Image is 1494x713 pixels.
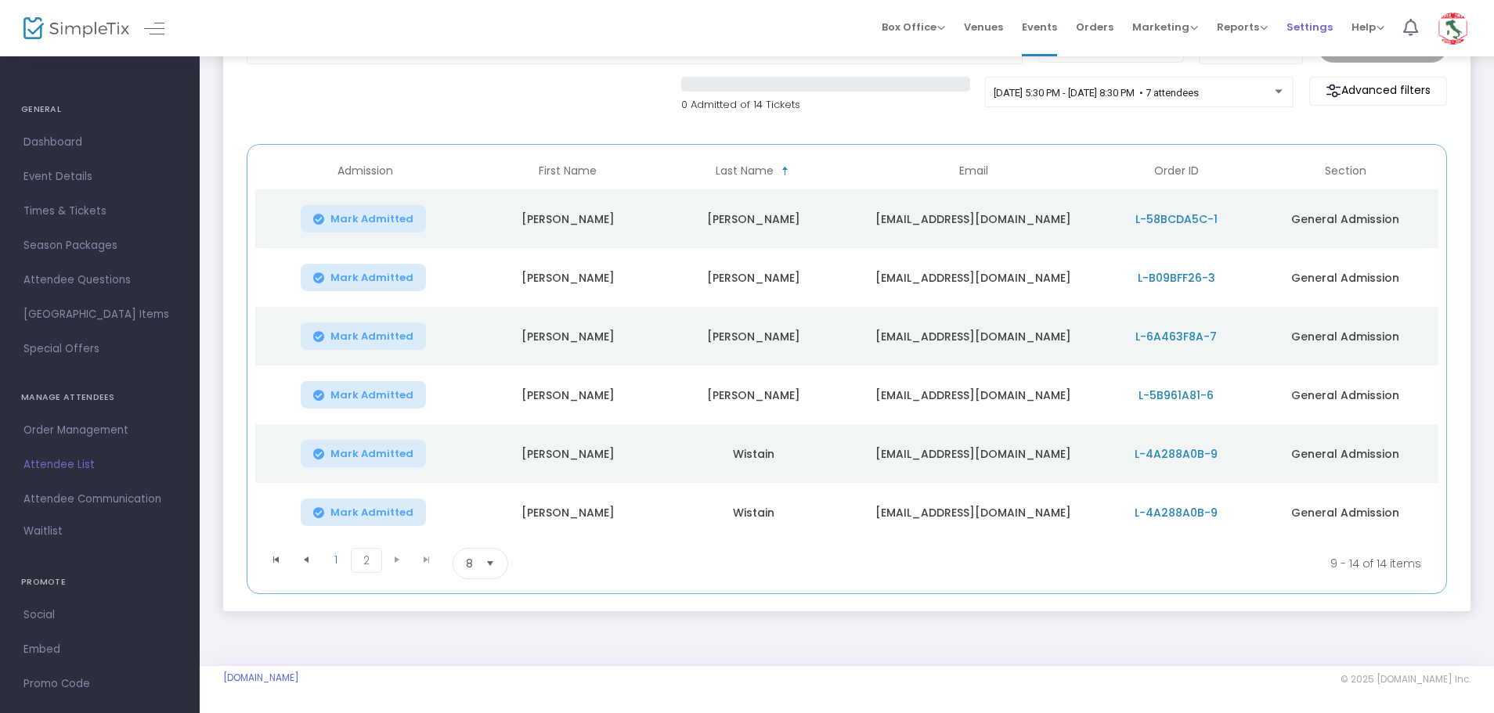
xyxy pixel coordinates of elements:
[1076,7,1113,47] span: Orders
[475,307,661,366] td: [PERSON_NAME]
[300,553,312,566] span: Go to the previous page
[1139,387,1214,403] span: L-5B961A81-6
[964,7,1003,47] span: Venues
[330,330,413,343] span: Mark Admitted
[301,322,426,350] button: Mark Admitted
[330,213,413,225] span: Mark Admitted
[23,270,176,290] span: Attendee Questions
[661,366,846,424] td: [PERSON_NAME]
[994,87,1199,99] span: [DATE] 5:30 PM - [DATE] 8:30 PM • 7 attendees
[846,307,1100,366] td: [EMAIL_ADDRESS][DOMAIN_NAME]
[1351,20,1384,34] span: Help
[846,424,1100,483] td: [EMAIL_ADDRESS][DOMAIN_NAME]
[301,440,426,467] button: Mark Admitted
[1135,329,1217,344] span: L-6A463F8A-7
[1154,164,1199,178] span: Order ID
[846,483,1100,542] td: [EMAIL_ADDRESS][DOMAIN_NAME]
[23,236,176,256] span: Season Packages
[23,132,176,153] span: Dashboard
[330,389,413,402] span: Mark Admitted
[23,524,63,539] span: Waitlist
[1325,164,1366,178] span: Section
[1252,424,1438,483] td: General Admission
[301,205,426,232] button: Mark Admitted
[23,489,176,510] span: Attendee Communication
[681,97,970,113] p: 0 Admitted of 14 Tickets
[23,339,176,359] span: Special Offers
[23,605,176,625] span: Social
[262,548,291,571] span: Go to the first page
[846,248,1100,307] td: [EMAIL_ADDRESS][DOMAIN_NAME]
[1252,307,1438,366] td: General Admission
[301,381,426,409] button: Mark Admitted
[23,674,176,694] span: Promo Code
[1252,189,1438,248] td: General Admission
[846,366,1100,424] td: [EMAIL_ADDRESS][DOMAIN_NAME]
[1286,7,1333,47] span: Settings
[475,483,661,542] td: [PERSON_NAME]
[21,567,179,598] h4: PROMOTE
[330,448,413,460] span: Mark Admitted
[1326,83,1341,99] img: filter
[1252,483,1438,542] td: General Admission
[23,201,176,221] span: Times & Tickets
[466,556,473,571] span: 8
[1022,7,1057,47] span: Events
[23,167,176,187] span: Event Details
[1252,366,1438,424] td: General Admission
[539,164,597,178] span: First Name
[661,307,846,366] td: [PERSON_NAME]
[1309,77,1447,106] m-button: Advanced filters
[1252,248,1438,307] td: General Admission
[716,164,774,178] span: Last Name
[23,304,176,325] span: [GEOGRAPHIC_DATA] Items
[1135,446,1218,462] span: L-4A288A0B-9
[959,164,988,178] span: Email
[23,420,176,441] span: Order Management
[330,272,413,284] span: Mark Admitted
[351,548,382,573] span: Page 2
[1135,211,1218,227] span: L-58BCDA5C-1
[882,20,945,34] span: Box Office
[23,639,176,660] span: Embed
[21,382,179,413] h4: MANAGE ATTENDEES
[321,548,351,571] span: Page 1
[661,189,846,248] td: [PERSON_NAME]
[779,165,792,178] span: Sortable
[330,506,413,519] span: Mark Admitted
[1341,673,1471,686] span: © 2025 [DOMAIN_NAME] Inc.
[301,499,426,526] button: Mark Admitted
[846,189,1100,248] td: [EMAIL_ADDRESS][DOMAIN_NAME]
[1132,20,1198,34] span: Marketing
[661,424,846,483] td: Wistain
[23,455,176,475] span: Attendee List
[475,189,661,248] td: [PERSON_NAME]
[1138,270,1215,286] span: L-B09BFF26-3
[663,548,1421,579] kendo-pager-info: 9 - 14 of 14 items
[1135,505,1218,520] span: L-4A288A0B-9
[223,672,299,684] a: [DOMAIN_NAME]
[475,366,661,424] td: [PERSON_NAME]
[270,553,283,566] span: Go to the first page
[661,483,846,542] td: Wistain
[21,94,179,125] h4: GENERAL
[661,248,846,307] td: [PERSON_NAME]
[479,549,501,578] button: Select
[1217,20,1268,34] span: Reports
[255,153,1438,542] div: Data table
[291,548,321,571] span: Go to the previous page
[337,164,393,178] span: Admission
[301,264,426,291] button: Mark Admitted
[475,424,661,483] td: [PERSON_NAME]
[475,248,661,307] td: [PERSON_NAME]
